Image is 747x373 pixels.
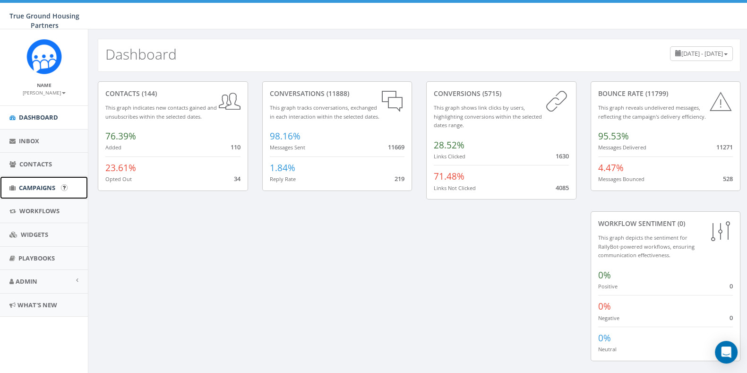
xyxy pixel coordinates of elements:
div: conversions [434,89,569,98]
span: 23.61% [105,162,136,174]
span: 11669 [388,143,404,151]
span: [DATE] - [DATE] [681,49,723,58]
span: 1630 [556,152,569,160]
small: Opted Out [105,175,132,182]
span: 110 [231,143,240,151]
span: 4085 [556,183,569,192]
span: 98.16% [270,130,301,142]
div: Bounce Rate [598,89,733,98]
input: Submit [61,184,68,191]
small: This graph shows link clicks by users, highlighting conversions within the selected dates range. [434,104,542,129]
small: This graph indicates new contacts gained and unsubscribes within the selected dates. [105,104,217,120]
span: (11888) [325,89,349,98]
h2: Dashboard [105,46,177,62]
small: Negative [598,314,619,321]
div: contacts [105,89,240,98]
span: What's New [17,301,57,309]
img: Rally_Corp_Logo_1.png [26,39,62,74]
span: 34 [234,174,240,183]
span: 95.53% [598,130,629,142]
span: True Ground Housing Partners [9,11,79,30]
span: (5715) [481,89,501,98]
small: Links Clicked [434,153,465,160]
small: Messages Sent [270,144,305,151]
span: Inbox [19,137,39,145]
span: 0% [598,269,611,281]
span: Workflows [19,207,60,215]
span: 1.84% [270,162,295,174]
span: 0% [598,300,611,312]
span: 76.39% [105,130,136,142]
small: Messages Bounced [598,175,644,182]
small: Name [37,82,52,88]
span: 28.52% [434,139,464,151]
span: (0) [676,219,685,228]
div: conversations [270,89,405,98]
span: Dashboard [19,113,58,121]
span: 11271 [716,143,733,151]
span: (11799) [644,89,668,98]
small: This graph reveals undelivered messages, reflecting the campaign's delivery efficiency. [598,104,706,120]
small: Messages Delivered [598,144,646,151]
small: This graph tracks conversations, exchanged in each interaction within the selected dates. [270,104,379,120]
span: Contacts [19,160,52,168]
span: 71.48% [434,170,464,182]
span: Admin [16,277,37,286]
div: Workflow Sentiment [598,219,733,228]
small: Positive [598,283,618,290]
small: This graph depicts the sentiment for RallyBot-powered workflows, ensuring communication effective... [598,234,695,259]
small: Links Not Clicked [434,184,476,191]
span: 0 [730,282,733,290]
div: Open Intercom Messenger [715,341,738,364]
small: Added [105,144,121,151]
span: 528 [723,174,733,183]
small: Neutral [598,346,617,353]
span: (144) [140,89,157,98]
span: 0 [730,313,733,322]
span: Campaigns [19,183,55,192]
small: [PERSON_NAME] [23,89,66,96]
small: Reply Rate [270,175,296,182]
span: Widgets [21,230,48,239]
span: 4.47% [598,162,624,174]
a: [PERSON_NAME] [23,88,66,96]
span: Playbooks [18,254,55,262]
span: 219 [395,174,404,183]
span: 0% [598,332,611,344]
